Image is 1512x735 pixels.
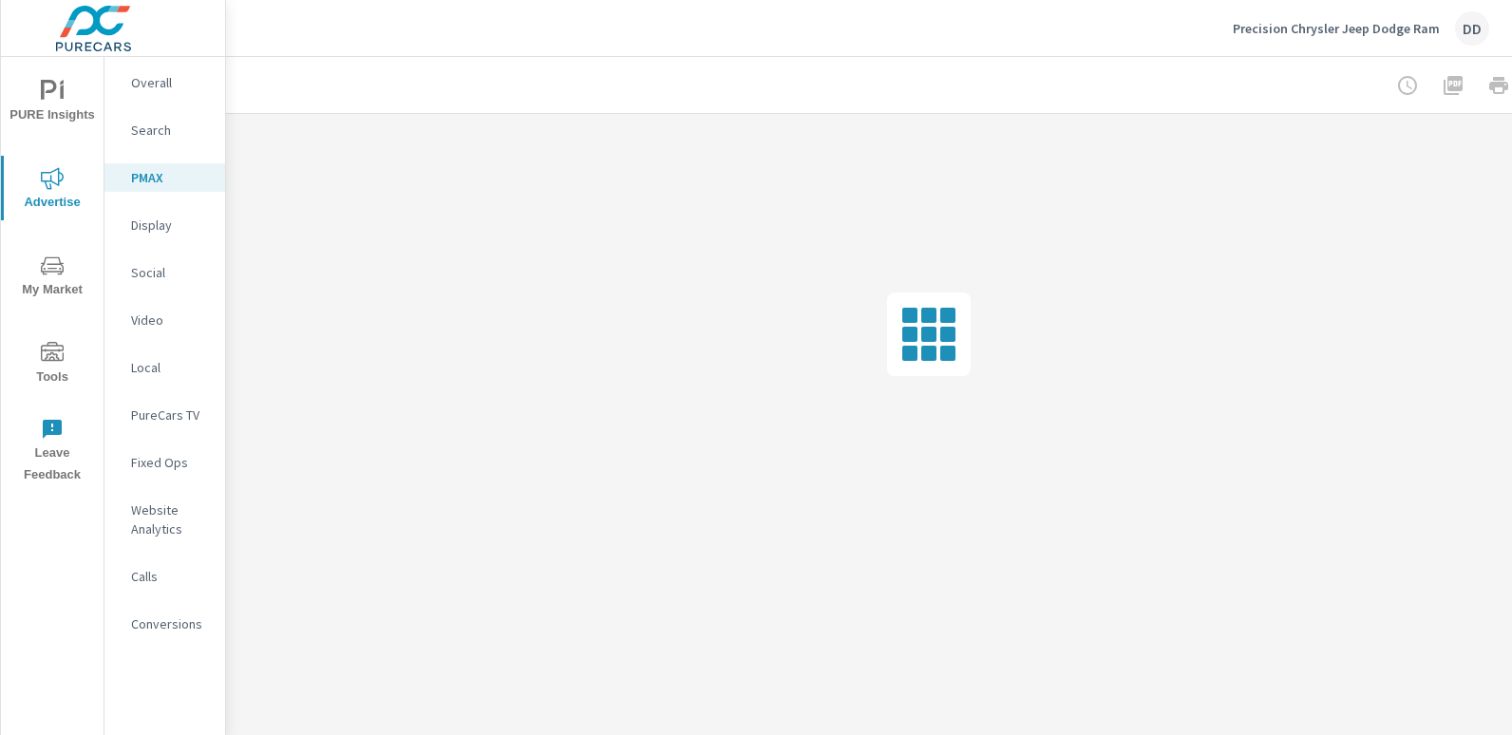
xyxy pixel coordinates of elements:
p: Video [131,311,210,330]
div: Search [104,116,225,144]
div: Local [104,353,225,382]
div: Website Analytics [104,496,225,543]
div: Social [104,258,225,287]
div: Fixed Ops [104,448,225,477]
div: nav menu [1,57,104,494]
div: Conversions [104,610,225,638]
div: PMAX [104,163,225,192]
span: Leave Feedback [7,418,98,486]
p: Calls [131,567,210,586]
p: Search [131,121,210,140]
span: PURE Insights [7,80,98,126]
p: PMAX [131,168,210,187]
span: My Market [7,254,98,301]
p: Fixed Ops [131,453,210,472]
p: Local [131,358,210,377]
p: Conversions [131,614,210,633]
div: Overall [104,68,225,97]
p: Precision Chrysler Jeep Dodge Ram [1233,20,1440,37]
span: Advertise [7,167,98,214]
div: DD [1455,11,1489,46]
p: PureCars TV [131,405,210,424]
div: PureCars TV [104,401,225,429]
div: Video [104,306,225,334]
div: Display [104,211,225,239]
div: Calls [104,562,225,591]
p: Overall [131,73,210,92]
p: Social [131,263,210,282]
span: Tools [7,342,98,388]
p: Display [131,216,210,235]
p: Website Analytics [131,500,210,538]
